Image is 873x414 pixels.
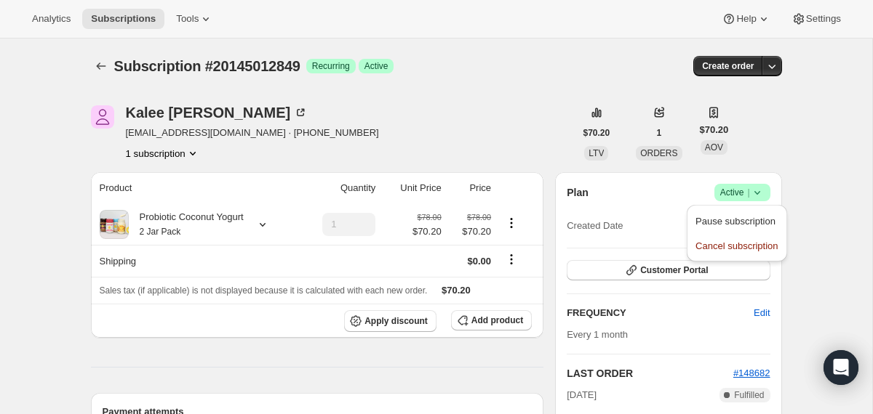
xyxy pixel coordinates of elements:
[100,210,129,239] img: product img
[364,315,428,327] span: Apply discount
[418,213,442,222] small: $78.00
[720,185,765,200] span: Active
[467,213,491,222] small: $78.00
[691,209,782,232] button: Pause subscription
[691,234,782,257] button: Cancel subscription
[567,329,628,340] span: Every 1 month
[91,245,299,277] th: Shipping
[745,301,778,325] button: Edit
[567,366,733,381] h2: LAST ORDER
[126,105,308,120] div: Kalee [PERSON_NAME]
[700,123,729,137] span: $70.20
[312,60,350,72] span: Recurring
[705,142,723,153] span: AOV
[695,240,778,251] span: Cancel subscription
[442,285,471,296] span: $70.20
[567,260,770,280] button: Customer Portal
[733,366,770,381] button: #148682
[754,306,770,320] span: Edit
[567,185,589,200] h2: Plan
[380,172,445,204] th: Unit Price
[567,219,623,233] span: Created Date
[693,56,762,76] button: Create order
[82,9,164,29] button: Subscriptions
[126,146,200,161] button: Product actions
[126,126,379,140] span: [EMAIL_ADDRESS][DOMAIN_NAME] · [PHONE_NUMBER]
[640,264,708,276] span: Customer Portal
[500,215,523,231] button: Product actions
[471,314,523,326] span: Add product
[412,224,442,239] span: $70.20
[91,105,114,129] span: Kalee Wulf
[100,285,428,296] span: Sales tax (if applicable) is not displayed because it is calculated with each new order.
[567,388,597,402] span: [DATE]
[702,60,754,72] span: Create order
[695,216,776,227] span: Pause subscription
[167,9,222,29] button: Tools
[32,13,71,25] span: Analytics
[129,210,244,239] div: Probiotic Coconut Yogurt
[640,148,677,158] span: ORDERS
[648,123,671,143] button: 1
[736,13,756,25] span: Help
[734,389,764,401] span: Fulfilled
[713,9,779,29] button: Help
[583,127,610,139] span: $70.20
[806,13,841,25] span: Settings
[567,306,754,320] h2: FREQUENCY
[140,227,181,237] small: 2 Jar Pack
[824,350,858,385] div: Open Intercom Messenger
[450,224,491,239] span: $70.20
[657,127,662,139] span: 1
[91,56,111,76] button: Subscriptions
[589,148,604,158] span: LTV
[500,251,523,267] button: Shipping actions
[575,123,619,143] button: $70.20
[344,310,436,332] button: Apply discount
[364,60,388,72] span: Active
[468,256,492,267] span: $0.00
[176,13,199,25] span: Tools
[23,9,79,29] button: Analytics
[91,13,156,25] span: Subscriptions
[298,172,380,204] th: Quantity
[451,310,532,330] button: Add product
[114,58,300,74] span: Subscription #20145012849
[446,172,495,204] th: Price
[733,368,770,378] a: #148682
[91,172,299,204] th: Product
[747,187,749,198] span: |
[783,9,850,29] button: Settings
